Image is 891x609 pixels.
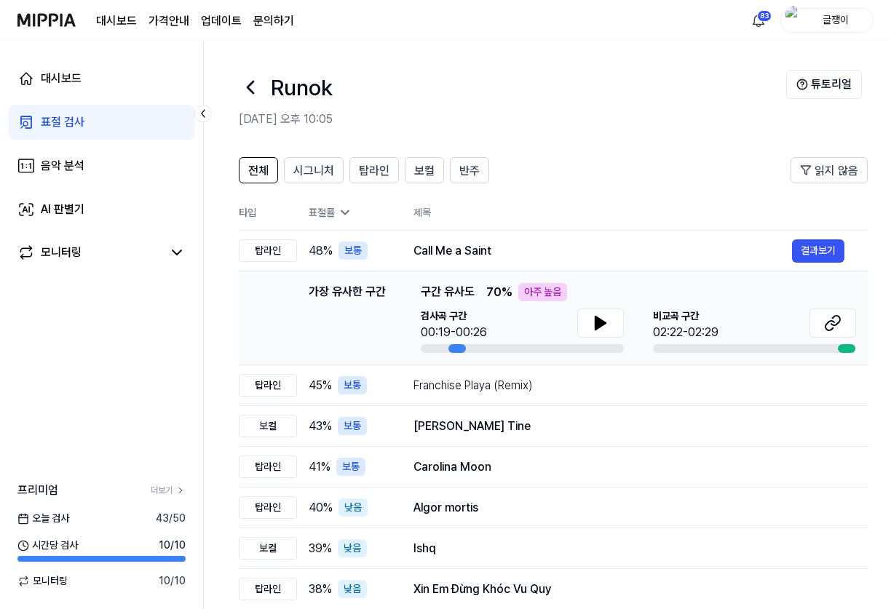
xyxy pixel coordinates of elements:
[293,162,334,180] span: 시그니처
[159,538,186,553] span: 10 / 10
[413,499,844,517] div: Algor mortis
[239,374,297,397] div: 탑라인
[239,111,786,128] h2: [DATE] 오후 10:05
[156,511,186,526] span: 43 / 50
[518,283,567,301] div: 아주 높음
[148,12,189,30] button: 가격안내
[239,157,278,183] button: 전체
[17,538,78,553] span: 시간당 검사
[41,157,84,175] div: 음악 분석
[796,79,808,90] img: Help
[450,157,489,183] button: 반주
[421,309,487,324] span: 검사곡 구간
[309,242,333,260] span: 48 %
[239,455,297,478] div: 탑라인
[151,484,186,497] a: 더보기
[413,418,844,435] div: [PERSON_NAME] Tine
[338,242,368,260] div: 보통
[9,148,194,183] a: 음악 분석
[338,539,367,557] div: 낮음
[17,511,69,526] span: 오늘 검사
[239,195,297,231] th: 타입
[405,157,444,183] button: 보컬
[421,283,475,301] span: 구간 유사도
[747,9,770,32] button: 알림83
[815,162,858,180] span: 읽지 않음
[201,12,242,30] a: 업데이트
[459,162,480,180] span: 반주
[271,71,333,104] h1: Runok
[253,12,294,30] a: 문의하기
[309,418,332,435] span: 43 %
[338,580,367,598] div: 낮음
[41,114,84,131] div: 표절 검사
[239,415,297,437] div: 보컬
[653,309,718,324] span: 비교곡 구간
[413,195,868,230] th: 제목
[750,12,767,29] img: 알림
[413,540,844,557] div: Ishq
[413,242,792,260] div: Call Me a Saint
[653,324,718,341] div: 02:22-02:29
[786,70,862,99] button: 튜토리얼
[17,482,58,499] span: 프리미엄
[9,192,194,227] a: AI 판별기
[309,540,332,557] span: 39 %
[413,581,844,598] div: Xin Em Đừng Khóc Vu Quy
[309,283,386,353] div: 가장 유사한 구간
[309,499,333,517] span: 40 %
[239,537,297,560] div: 보컬
[338,498,368,517] div: 낮음
[96,12,137,30] a: 대시보드
[41,70,82,87] div: 대시보드
[17,573,68,589] span: 모니터링
[421,324,487,341] div: 00:19-00:26
[41,244,82,261] div: 모니터링
[780,8,874,33] button: profile글쟁이
[9,61,194,96] a: 대시보드
[309,458,330,476] span: 41 %
[792,239,844,263] button: 결과보기
[486,284,512,301] span: 70 %
[309,377,332,394] span: 45 %
[338,376,367,394] div: 보통
[349,157,399,183] button: 탑라인
[338,417,367,435] div: 보통
[239,496,297,519] div: 탑라인
[9,105,194,140] a: 표절 검사
[757,10,772,22] div: 83
[807,12,864,28] div: 글쟁이
[239,578,297,600] div: 탑라인
[414,162,435,180] span: 보컬
[309,205,390,220] div: 표절률
[413,377,844,394] div: Franchise Playa (Remix)
[284,157,344,183] button: 시그니처
[785,6,803,35] img: profile
[309,581,332,598] span: 38 %
[248,162,269,180] span: 전체
[336,458,365,476] div: 보통
[413,458,844,476] div: Carolina Moon
[17,244,162,261] a: 모니터링
[239,239,297,262] div: 탑라인
[791,157,868,183] button: 읽지 않음
[159,573,186,589] span: 10 / 10
[359,162,389,180] span: 탑라인
[41,201,84,218] div: AI 판별기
